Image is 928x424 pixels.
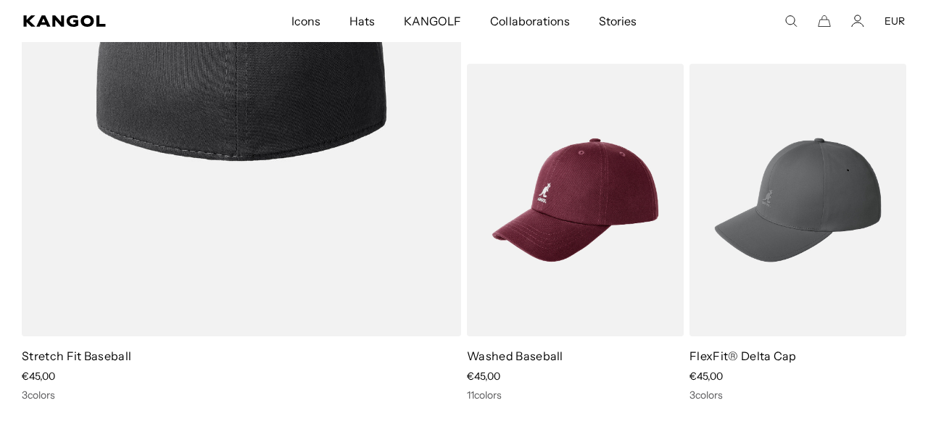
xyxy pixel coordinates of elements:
[467,64,684,336] img: Washed Baseball
[22,388,461,402] div: 3 colors
[818,14,831,28] button: Cart
[689,388,906,402] div: 3 colors
[689,64,906,336] img: FlexFit® Delta Cap
[23,15,192,27] a: Kangol
[22,370,55,383] span: €45,00
[784,14,797,28] summary: Search here
[689,349,797,363] a: FlexFit® Delta Cap
[689,370,723,383] span: €45,00
[22,349,131,363] a: Stretch Fit Baseball
[467,349,563,363] a: Washed Baseball
[467,388,684,402] div: 11 colors
[884,14,905,28] button: EUR
[851,14,864,28] a: Account
[467,370,500,383] span: €45,00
